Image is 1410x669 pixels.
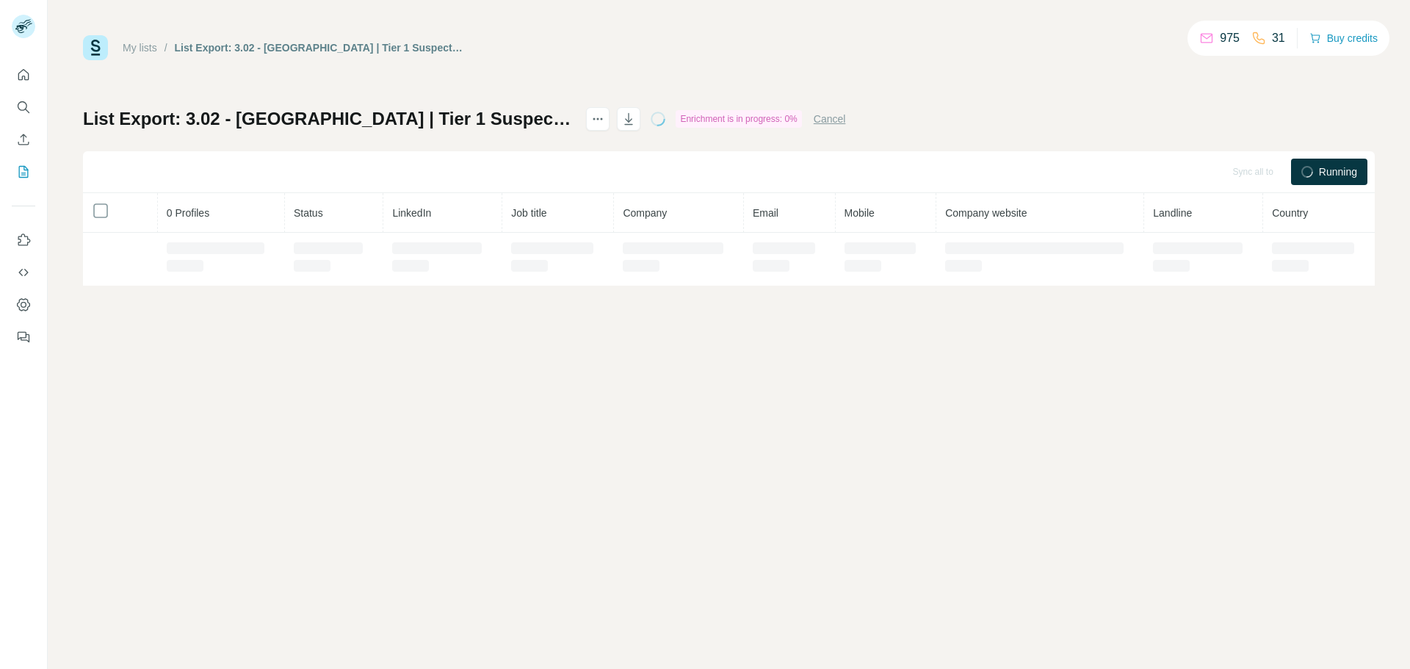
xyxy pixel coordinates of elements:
button: actions [586,107,610,131]
button: Enrich CSV [12,126,35,153]
span: Mobile [845,207,875,219]
span: Email [753,207,778,219]
li: / [164,40,167,55]
span: 0 Profiles [167,207,209,219]
h1: List Export: 3.02 - [GEOGRAPHIC_DATA] | Tier 1 Suspects | C-Suite - [DATE] 06:47 [83,107,573,131]
button: Dashboard [12,292,35,318]
div: Enrichment is in progress: 0% [676,110,801,128]
p: 31 [1272,29,1285,47]
span: Status [294,207,323,219]
div: List Export: 3.02 - [GEOGRAPHIC_DATA] | Tier 1 Suspects | C-Suite - [DATE] 06:47 [175,40,466,55]
button: Quick start [12,62,35,88]
span: Job title [511,207,546,219]
span: Company [623,207,667,219]
a: My lists [123,42,157,54]
button: Cancel [814,112,846,126]
span: LinkedIn [392,207,431,219]
span: Company website [945,207,1027,219]
button: Search [12,94,35,120]
p: 975 [1220,29,1240,47]
button: Use Surfe API [12,259,35,286]
span: Country [1272,207,1308,219]
span: Landline [1153,207,1192,219]
span: Running [1319,164,1357,179]
button: Buy credits [1309,28,1378,48]
button: My lists [12,159,35,185]
img: Surfe Logo [83,35,108,60]
button: Use Surfe on LinkedIn [12,227,35,253]
button: Feedback [12,324,35,350]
